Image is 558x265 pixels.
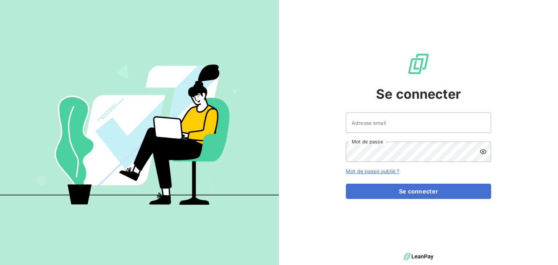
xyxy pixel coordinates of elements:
[376,84,461,104] span: Se connecter
[404,251,433,262] img: logo
[346,184,491,199] button: Se connecter
[346,113,491,133] input: placeholder
[346,168,399,174] a: Mot de passe oublié ?
[407,52,430,76] img: Logo LeanPay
